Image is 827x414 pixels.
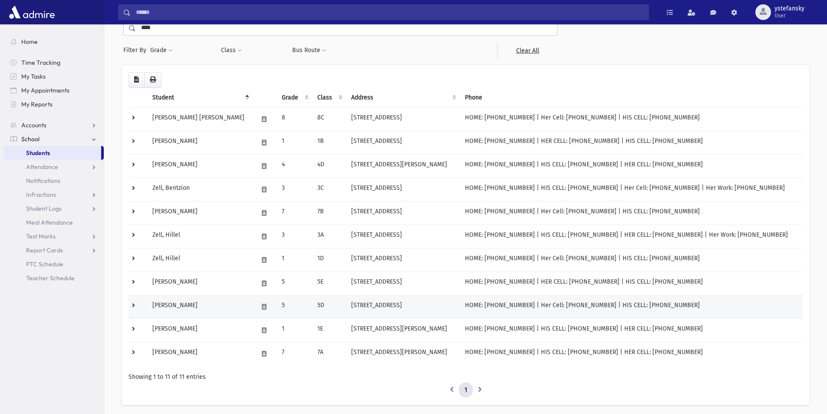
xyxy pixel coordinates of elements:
[346,272,459,295] td: [STREET_ADDRESS]
[774,5,804,12] span: ystefansky
[277,178,312,201] td: 3
[21,100,53,108] span: My Reports
[460,318,803,342] td: HOME: [PHONE_NUMBER] | HIS CELL: [PHONE_NUMBER] | HER CELL: [PHONE_NUMBER]
[346,88,459,108] th: Address: activate to sort column ascending
[312,272,346,295] td: 5E
[277,88,312,108] th: Grade: activate to sort column ascending
[460,88,803,108] th: Phone
[3,215,104,229] a: Meal Attendance
[460,342,803,365] td: HOME: [PHONE_NUMBER] | HIS CELL: [PHONE_NUMBER] | HER CELL: [PHONE_NUMBER]
[312,88,346,108] th: Class: activate to sort column ascending
[277,318,312,342] td: 1
[147,107,253,131] td: [PERSON_NAME] [PERSON_NAME]
[460,154,803,178] td: HOME: [PHONE_NUMBER] | HIS CELL: [PHONE_NUMBER] | HER CELL: [PHONE_NUMBER]
[26,219,73,226] span: Meal Attendance
[150,43,173,58] button: Grade
[26,260,63,268] span: PTC Schedule
[26,149,50,157] span: Students
[3,243,104,257] a: Report Cards
[21,86,69,94] span: My Appointments
[26,232,56,240] span: Test Marks
[459,382,473,398] a: 1
[346,178,459,201] td: [STREET_ADDRESS]
[312,131,346,154] td: 1B
[26,246,63,254] span: Report Cards
[147,272,253,295] td: [PERSON_NAME]
[460,131,803,154] td: HOME: [PHONE_NUMBER] | HER CELL: [PHONE_NUMBER] | HIS CELL: [PHONE_NUMBER]
[277,342,312,365] td: 7
[3,83,104,97] a: My Appointments
[460,248,803,272] td: HOME: [PHONE_NUMBER] | Her Cell: [PHONE_NUMBER] | HIS CELL: [PHONE_NUMBER]
[26,191,56,199] span: Infractions
[774,12,804,19] span: User
[277,248,312,272] td: 1
[292,43,327,58] button: Bus Route
[221,43,242,58] button: Class
[312,107,346,131] td: 8C
[346,248,459,272] td: [STREET_ADDRESS]
[460,272,803,295] td: HOME: [PHONE_NUMBER] | HER CELL: [PHONE_NUMBER] | HIS CELL: [PHONE_NUMBER]
[460,225,803,248] td: HOME: [PHONE_NUMBER] | HIS CELL: [PHONE_NUMBER] | HER CELL: [PHONE_NUMBER] | Her Work: [PHONE_NUM...
[346,107,459,131] td: [STREET_ADDRESS]
[147,88,253,108] th: Student: activate to sort column descending
[312,318,346,342] td: 1E
[3,132,104,146] a: School
[147,342,253,365] td: [PERSON_NAME]
[460,107,803,131] td: HOME: [PHONE_NUMBER] | Her Cell: [PHONE_NUMBER] | HIS CELL: [PHONE_NUMBER]
[147,201,253,225] td: [PERSON_NAME]
[3,271,104,285] a: Teacher Schedule
[128,372,803,381] div: Showing 1 to 11 of 11 entries
[277,295,312,318] td: 5
[26,274,75,282] span: Teacher Schedule
[312,178,346,201] td: 3C
[312,201,346,225] td: 7B
[26,205,62,212] span: Student Logs
[147,131,253,154] td: [PERSON_NAME]
[346,225,459,248] td: [STREET_ADDRESS]
[147,295,253,318] td: [PERSON_NAME]
[21,135,40,143] span: School
[3,118,104,132] a: Accounts
[131,4,649,20] input: Search
[3,146,101,160] a: Students
[3,97,104,111] a: My Reports
[277,201,312,225] td: 7
[147,154,253,178] td: [PERSON_NAME]
[312,154,346,178] td: 4D
[346,154,459,178] td: [STREET_ADDRESS][PERSON_NAME]
[123,46,150,55] span: Filter By
[346,342,459,365] td: [STREET_ADDRESS][PERSON_NAME]
[21,38,38,46] span: Home
[312,295,346,318] td: 5D
[3,188,104,202] a: Infractions
[312,248,346,272] td: 1D
[144,72,161,88] button: Print
[21,121,46,129] span: Accounts
[497,43,557,58] a: Clear All
[3,70,104,83] a: My Tasks
[277,154,312,178] td: 4
[26,177,60,185] span: Notifications
[312,225,346,248] td: 3A
[312,342,346,365] td: 7A
[460,295,803,318] td: HOME: [PHONE_NUMBER] | Her Cell: [PHONE_NUMBER] | HIS CELL: [PHONE_NUMBER]
[346,295,459,318] td: [STREET_ADDRESS]
[346,131,459,154] td: [STREET_ADDRESS]
[128,72,145,88] button: CSV
[3,56,104,70] a: Time Tracking
[3,257,104,271] a: PTC Schedule
[3,202,104,215] a: Student Logs
[346,201,459,225] td: [STREET_ADDRESS]
[277,225,312,248] td: 3
[21,73,46,80] span: My Tasks
[3,35,104,49] a: Home
[147,318,253,342] td: [PERSON_NAME]
[26,163,58,171] span: Attendance
[21,59,60,66] span: Time Tracking
[277,272,312,295] td: 5
[346,318,459,342] td: [STREET_ADDRESS][PERSON_NAME]
[460,201,803,225] td: HOME: [PHONE_NUMBER] | Her Cell: [PHONE_NUMBER] | HIS CELL: [PHONE_NUMBER]
[7,3,57,21] img: AdmirePro
[3,174,104,188] a: Notifications
[277,107,312,131] td: 8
